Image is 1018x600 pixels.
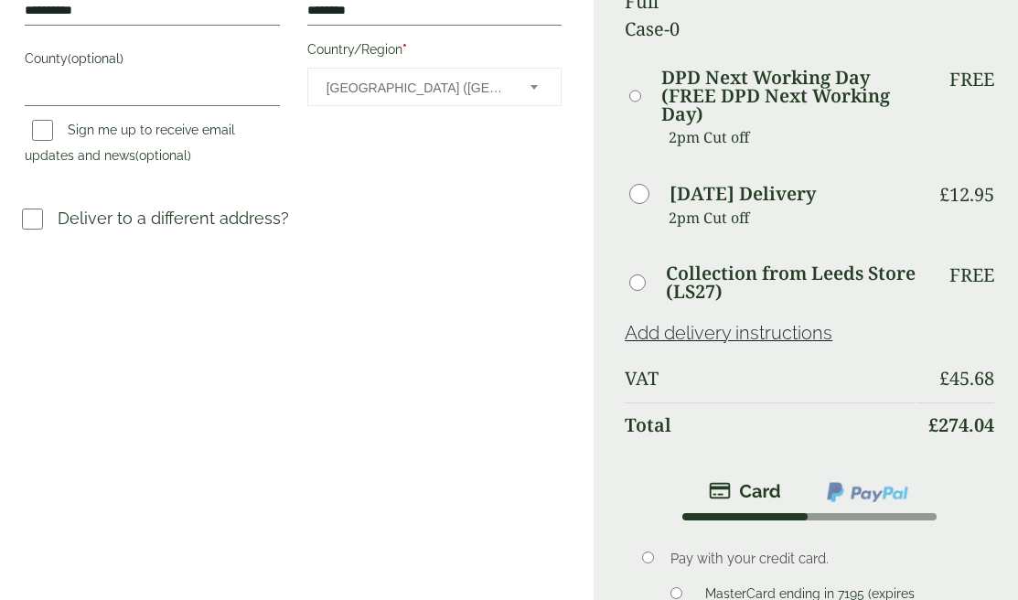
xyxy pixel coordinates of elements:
[939,182,994,207] bdi: 12.95
[928,412,938,437] span: £
[25,123,235,168] label: Sign me up to receive email updates and news
[939,182,949,207] span: £
[825,480,910,504] img: ppcp-gateway.png
[307,37,563,68] label: Country/Region
[670,185,816,203] label: [DATE] Delivery
[32,120,53,141] input: Sign me up to receive email updates and news(optional)
[625,402,916,447] th: Total
[709,480,781,502] img: stripe.png
[625,322,832,344] a: Add delivery instructions
[669,123,916,151] p: 2pm Cut off
[939,366,949,391] span: £
[939,366,994,391] bdi: 45.68
[68,51,123,66] span: (optional)
[327,69,507,107] span: United Kingdom (UK)
[135,148,191,163] span: (optional)
[928,412,994,437] bdi: 274.04
[58,206,289,230] p: Deliver to a different address?
[949,264,994,286] p: Free
[949,69,994,91] p: Free
[661,69,916,123] label: DPD Next Working Day (FREE DPD Next Working Day)
[625,357,916,401] th: VAT
[307,68,563,106] span: Country/Region
[666,264,916,301] label: Collection from Leeds Store (LS27)
[669,204,916,231] p: 2pm Cut off
[25,46,280,77] label: County
[670,549,968,569] p: Pay with your credit card.
[402,42,407,57] abbr: required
